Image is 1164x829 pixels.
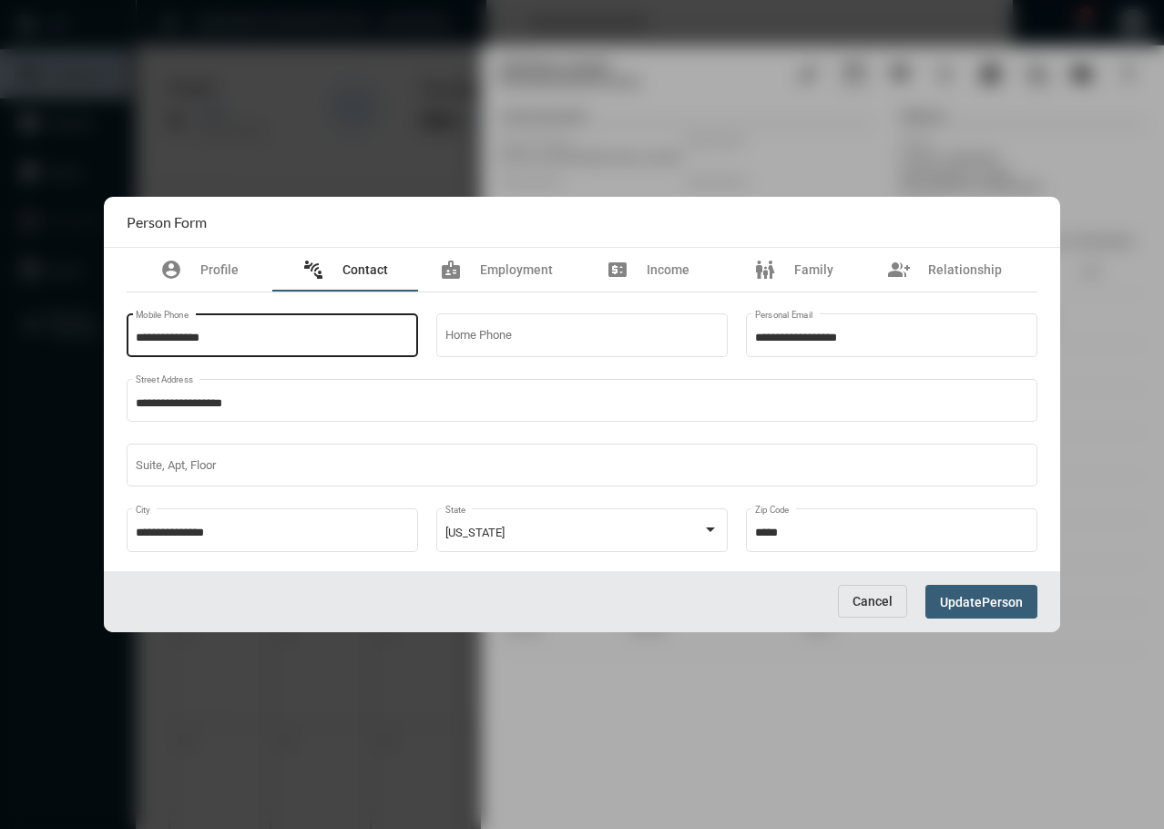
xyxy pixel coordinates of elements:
mat-icon: group_add [888,259,910,281]
mat-icon: price_change [607,259,628,281]
span: Profile [200,262,239,277]
mat-icon: family_restroom [754,259,776,281]
button: Cancel [838,585,907,618]
span: [US_STATE] [445,526,505,539]
span: Contact [342,262,388,277]
button: UpdatePerson [925,585,1037,619]
span: Income [647,262,689,277]
h2: Person Form [127,213,207,230]
span: Relationship [928,262,1002,277]
span: Employment [480,262,553,277]
mat-icon: account_circle [160,259,182,281]
mat-icon: connect_without_contact [302,259,324,281]
span: Person [982,595,1023,609]
span: Family [794,262,833,277]
span: Cancel [853,594,893,609]
mat-icon: badge [440,259,462,281]
span: Update [940,595,982,609]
